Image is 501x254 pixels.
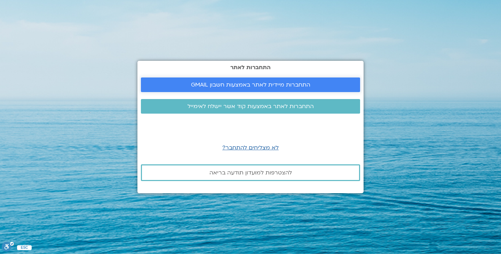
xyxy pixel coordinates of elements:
span: להצטרפות למועדון תודעה בריאה [209,170,292,176]
h2: התחברות לאתר [141,64,360,71]
a: התחברות מיידית לאתר באמצעות חשבון GMAIL [141,77,360,92]
a: התחברות לאתר באמצעות קוד אשר יישלח לאימייל [141,99,360,114]
span: התחברות לאתר באמצעות קוד אשר יישלח לאימייל [188,103,314,109]
span: התחברות מיידית לאתר באמצעות חשבון GMAIL [191,82,310,88]
a: להצטרפות למועדון תודעה בריאה [141,164,360,181]
a: לא מצליחים להתחבר? [222,144,279,151]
